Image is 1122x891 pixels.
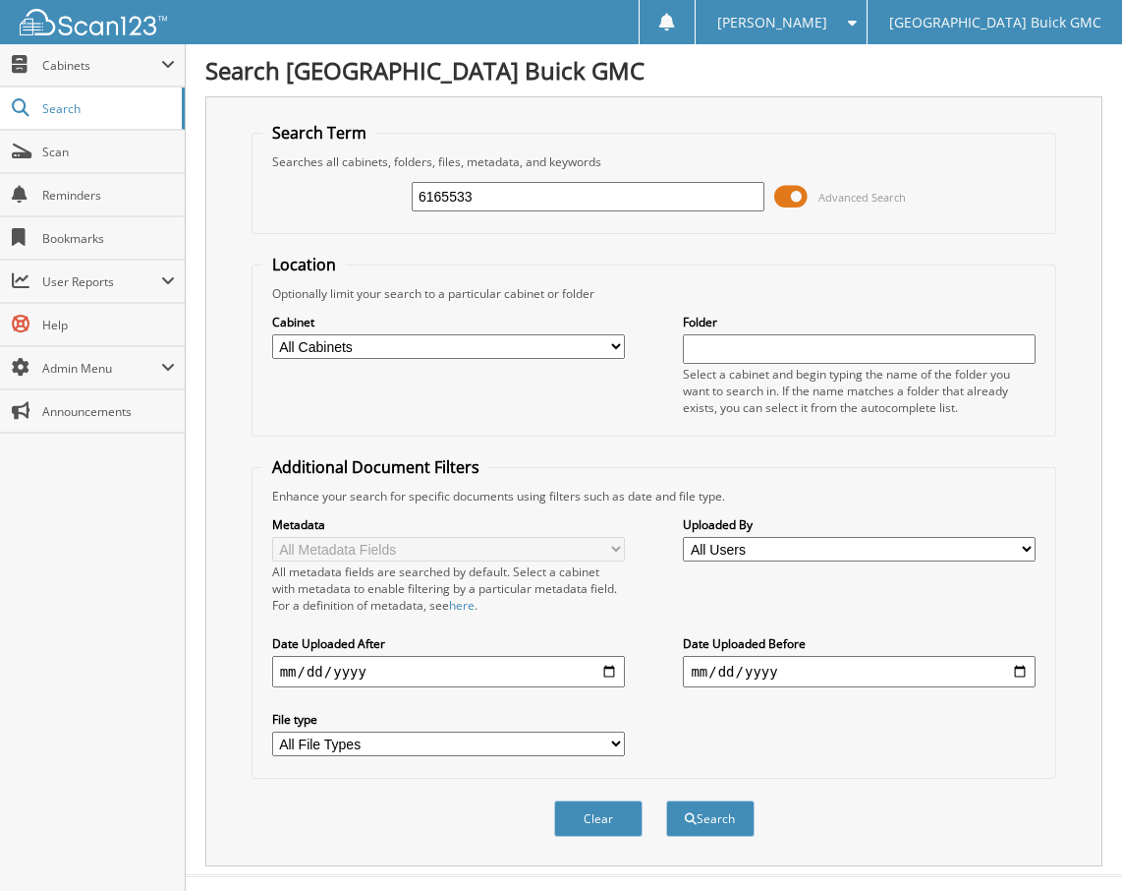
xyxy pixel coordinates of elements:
[272,656,625,687] input: start
[272,314,625,330] label: Cabinet
[272,516,625,533] label: Metadata
[42,230,175,247] span: Bookmarks
[818,190,906,205] span: Advanced Search
[205,54,1102,87] h1: Search [GEOGRAPHIC_DATA] Buick GMC
[683,635,1036,652] label: Date Uploaded Before
[262,488,1046,505] div: Enhance your search for specific documents using filters such as date and file type.
[272,711,625,728] label: File type
[683,314,1036,330] label: Folder
[42,57,161,74] span: Cabinets
[683,366,1036,416] div: Select a cabinet and begin typing the name of the folder you want to search in. If the name match...
[1024,797,1122,891] iframe: Chat Widget
[272,564,625,614] div: All metadata fields are searched by default. Select a cabinet with metadata to enable filtering b...
[262,153,1046,170] div: Searches all cabinets, folders, files, metadata, and keywords
[42,100,172,117] span: Search
[683,656,1036,687] input: end
[42,187,175,204] span: Reminders
[554,801,643,837] button: Clear
[20,9,167,35] img: scan123-logo-white.svg
[42,403,175,420] span: Announcements
[42,317,175,333] span: Help
[449,597,475,614] a: here
[262,254,346,275] legend: Location
[889,17,1101,29] span: [GEOGRAPHIC_DATA] Buick GMC
[262,456,489,478] legend: Additional Document Filters
[717,17,827,29] span: [PERSON_NAME]
[42,144,175,160] span: Scan
[666,801,755,837] button: Search
[262,122,376,144] legend: Search Term
[683,516,1036,533] label: Uploaded By
[262,285,1046,302] div: Optionally limit your search to a particular cabinet or folder
[42,273,161,290] span: User Reports
[272,635,625,652] label: Date Uploaded After
[42,360,161,377] span: Admin Menu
